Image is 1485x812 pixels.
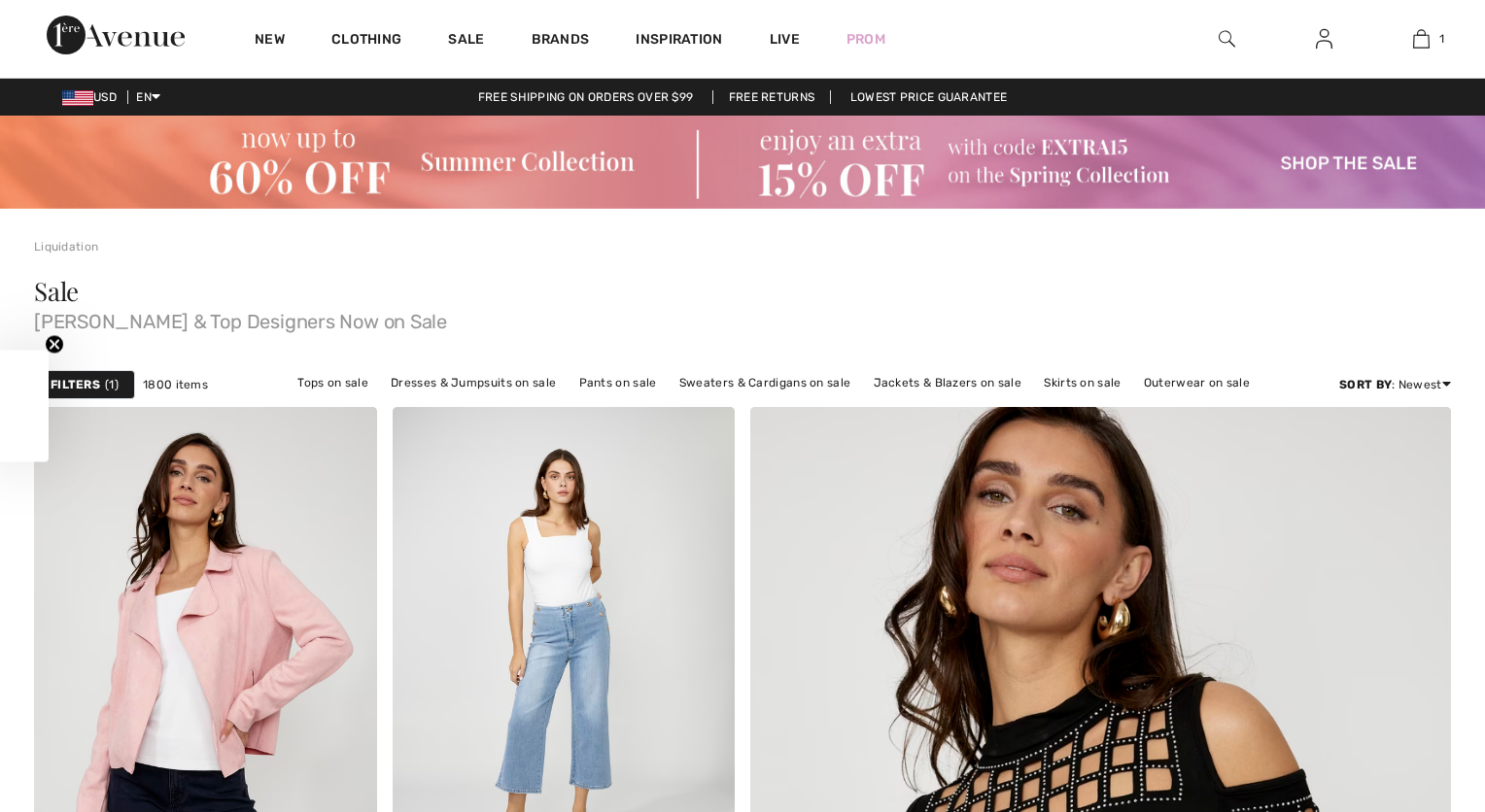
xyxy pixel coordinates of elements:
[636,31,722,51] span: Inspiration
[1339,376,1451,393] div: : Newest
[448,31,484,51] a: Sale
[34,240,98,254] a: Liquidation
[136,90,160,104] span: EN
[532,31,590,51] a: Brands
[62,90,93,106] img: US Dollar
[143,376,208,393] span: 1800 items
[864,370,1032,395] a: Jackets & Blazers on sale
[51,376,100,393] strong: Filters
[255,31,285,51] a: New
[770,29,800,50] a: Live
[47,16,185,54] img: 1ère Avenue
[288,370,378,395] a: Tops on sale
[846,29,885,50] a: Prom
[381,370,566,395] a: Dresses & Jumpsuits on sale
[1439,30,1444,48] span: 1
[1339,378,1392,391] strong: Sort By
[1219,27,1235,51] img: search the website
[1413,27,1430,51] img: My Bag
[835,90,1023,104] a: Lowest Price Guarantee
[1316,27,1332,51] img: My Info
[1300,27,1348,51] a: Sign In
[670,370,860,395] a: Sweaters & Cardigans on sale
[105,376,119,393] span: 1
[331,31,401,51] a: Clothing
[570,370,667,395] a: Pants on sale
[34,304,1451,331] span: [PERSON_NAME] & Top Designers Now on Sale
[1134,370,1260,395] a: Outerwear on sale
[1034,370,1130,395] a: Skirts on sale
[463,90,709,104] a: Free shipping on orders over $99
[62,90,124,104] span: USD
[712,90,832,104] a: Free Returns
[45,335,64,355] button: Close teaser
[34,274,79,308] span: Sale
[1373,27,1468,51] a: 1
